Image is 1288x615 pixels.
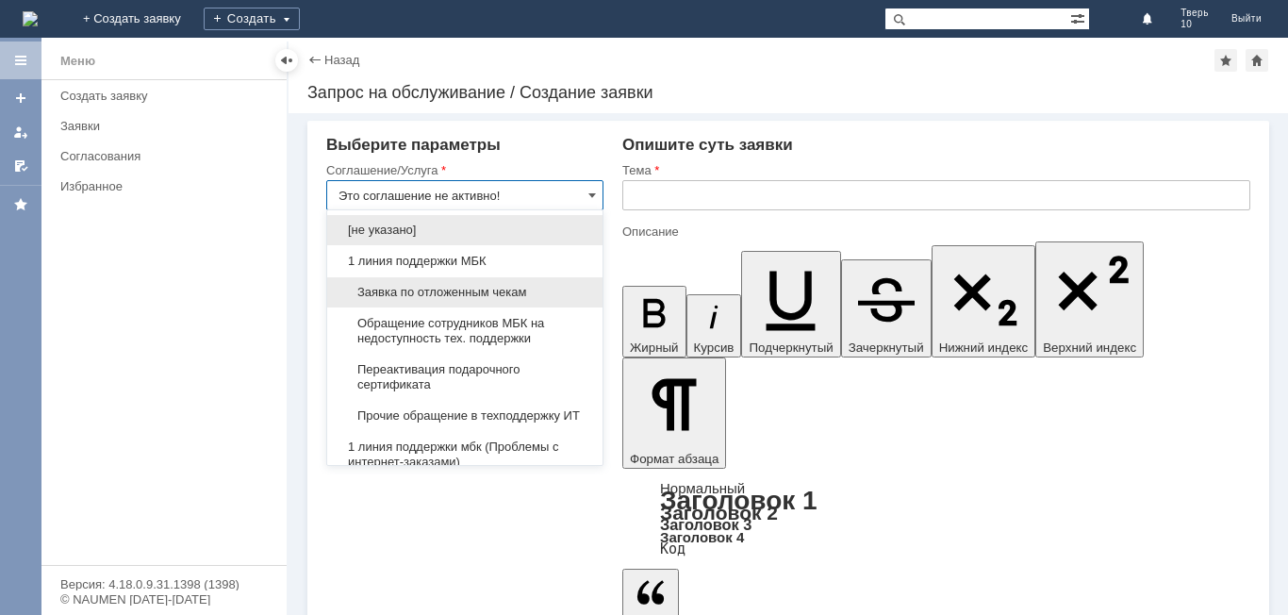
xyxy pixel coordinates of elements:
[660,486,817,515] a: Заголовок 1
[339,440,591,470] span: 1 линия поддержки мбк (Проблемы с интернет-заказами)
[324,53,359,67] a: Назад
[749,341,833,355] span: Подчеркнутый
[339,408,591,424] span: Прочие обращение в техподдержку ИТ
[849,341,924,355] span: Зачеркнутый
[339,285,591,300] span: Заявка по отложенным чекам
[326,136,501,154] span: Выберите параметры
[1181,19,1209,30] span: 10
[53,141,283,171] a: Согласования
[686,294,742,357] button: Курсив
[23,11,38,26] img: logo
[60,593,268,606] div: © NAUMEN [DATE]-[DATE]
[694,341,735,355] span: Курсив
[622,225,1247,238] div: Описание
[23,11,38,26] a: Перейти на домашнюю страницу
[1070,8,1089,26] span: Расширенный поиск
[630,452,718,466] span: Формат абзаца
[741,251,840,357] button: Подчеркнутый
[622,482,1250,556] div: Формат абзаца
[1214,49,1237,72] div: Добавить в избранное
[339,316,591,346] span: Обращение сотрудников МБК на недоступность тех. поддержки
[339,362,591,392] span: Переактивация подарочного сертификата
[660,516,751,533] a: Заголовок 3
[326,164,600,176] div: Соглашение/Услуга
[622,286,686,357] button: Жирный
[1043,341,1136,355] span: Верхний индекс
[307,83,1269,102] div: Запрос на обслуживание / Создание заявки
[932,245,1036,357] button: Нижний индекс
[339,223,591,238] span: [не указано]
[6,83,36,113] a: Создать заявку
[622,357,726,469] button: Формат абзаца
[53,111,283,141] a: Заявки
[622,164,1247,176] div: Тема
[6,117,36,147] a: Мои заявки
[660,529,744,545] a: Заголовок 4
[60,119,275,133] div: Заявки
[60,89,275,103] div: Создать заявку
[939,341,1029,355] span: Нижний индекс
[1035,241,1144,357] button: Верхний индекс
[6,151,36,181] a: Мои согласования
[60,179,255,193] div: Избранное
[1246,49,1268,72] div: Сделать домашней страницей
[60,50,95,73] div: Меню
[339,254,591,269] span: 1 линия поддержки МБК
[660,540,685,557] a: Код
[60,149,275,163] div: Согласования
[1181,8,1209,19] span: Тверь
[660,502,778,524] a: Заголовок 2
[53,81,283,110] a: Создать заявку
[841,259,932,357] button: Зачеркнутый
[630,341,679,355] span: Жирный
[204,8,300,30] div: Создать
[622,136,793,154] span: Опишите суть заявки
[60,578,268,590] div: Версия: 4.18.0.9.31.1398 (1398)
[660,480,745,496] a: Нормальный
[275,49,298,72] div: Скрыть меню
